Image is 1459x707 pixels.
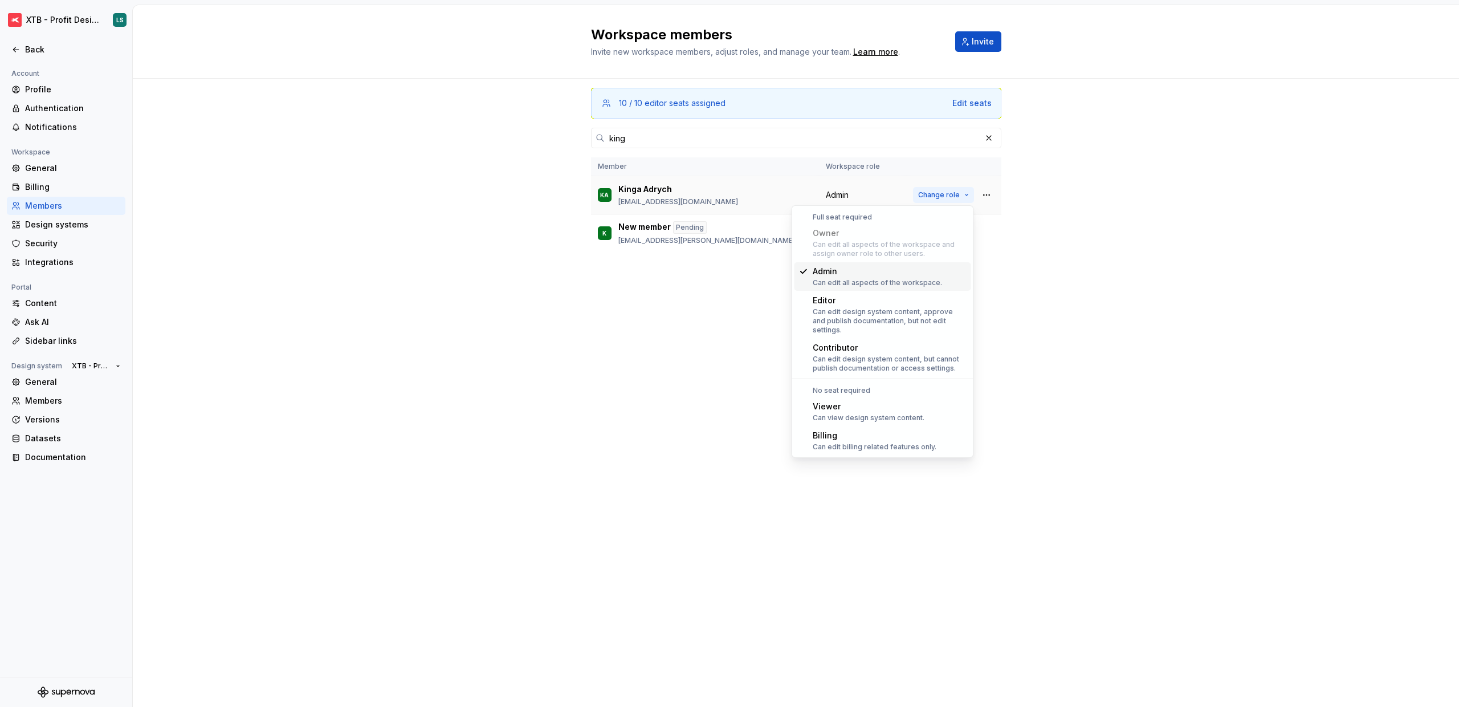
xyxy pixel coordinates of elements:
div: Billing [813,430,936,441]
a: General [7,159,125,177]
div: Versions [25,414,121,425]
button: XTB - Profit Design SystemLS [2,7,130,32]
a: Documentation [7,448,125,466]
a: Members [7,392,125,410]
div: Portal [7,281,36,294]
input: Search in workspace members... [605,128,981,148]
p: New member [618,221,671,234]
div: No seat required [794,386,971,395]
div: Suggestions [792,206,973,457]
div: KA [600,189,609,201]
div: Notifications [25,121,121,133]
button: Change role [913,187,974,203]
div: 10 / 10 editor seats assigned [619,97,726,109]
a: Datasets [7,429,125,448]
div: Ask AI [25,316,121,328]
div: Can edit design system content, but cannot publish documentation or access settings. [813,355,967,373]
div: Account [7,67,44,80]
a: Learn more [853,46,898,58]
h2: Workspace members [591,26,942,44]
div: General [25,162,121,174]
span: XTB - Profit Design System [72,361,111,371]
div: Editor [813,295,967,306]
div: Integrations [25,257,121,268]
div: Content [25,298,121,309]
a: General [7,373,125,391]
div: Datasets [25,433,121,444]
a: Notifications [7,118,125,136]
div: K [602,227,606,239]
div: Owner [813,227,967,239]
a: Content [7,294,125,312]
div: Sidebar links [25,335,121,347]
p: [EMAIL_ADDRESS][PERSON_NAME][DOMAIN_NAME] [618,236,795,245]
span: . [851,48,900,56]
div: Contributor [813,342,967,353]
div: Back [25,44,121,55]
div: Pending [673,221,707,234]
div: Members [25,200,121,212]
div: Can edit billing related features only. [813,442,936,452]
div: XTB - Profit Design System [26,14,99,26]
a: Authentication [7,99,125,117]
div: Can view design system content. [813,413,924,422]
div: Full seat required [794,213,971,222]
div: Design system [7,359,67,373]
a: Ask AI [7,313,125,331]
span: Change role [918,190,960,200]
svg: Supernova Logo [38,686,95,698]
div: Can edit all aspects of the workspace. [813,278,942,287]
div: Profile [25,84,121,95]
a: Members [7,197,125,215]
a: Sidebar links [7,332,125,350]
span: Admin [826,189,849,201]
a: Billing [7,178,125,196]
span: Invite [972,36,994,47]
div: Design systems [25,219,121,230]
div: Security [25,238,121,249]
a: Security [7,234,125,253]
th: Workspace role [819,157,906,176]
div: Documentation [25,452,121,463]
div: LS [116,15,124,25]
div: Can edit all aspects of the workspace and assign owner role to other users. [813,240,967,258]
a: Profile [7,80,125,99]
a: Design systems [7,216,125,234]
a: Integrations [7,253,125,271]
div: Billing [25,181,121,193]
button: Invite [955,31,1001,52]
div: General [25,376,121,388]
div: Can edit design system content, approve and publish documentation, but not edit settings. [813,307,967,335]
p: [EMAIL_ADDRESS][DOMAIN_NAME] [618,197,738,206]
span: Invite new workspace members, adjust roles, and manage your team. [591,47,851,56]
a: Back [7,40,125,59]
div: Authentication [25,103,121,114]
div: Members [25,395,121,407]
img: 69bde2f7-25a0-4577-ad58-aa8b0b39a544.png [8,13,22,27]
p: Kinga Adrych [618,184,672,195]
div: Admin [813,266,942,277]
div: Viewer [813,401,924,412]
div: Workspace [7,145,55,159]
button: Edit seats [952,97,992,109]
a: Versions [7,411,125,429]
th: Member [591,157,819,176]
